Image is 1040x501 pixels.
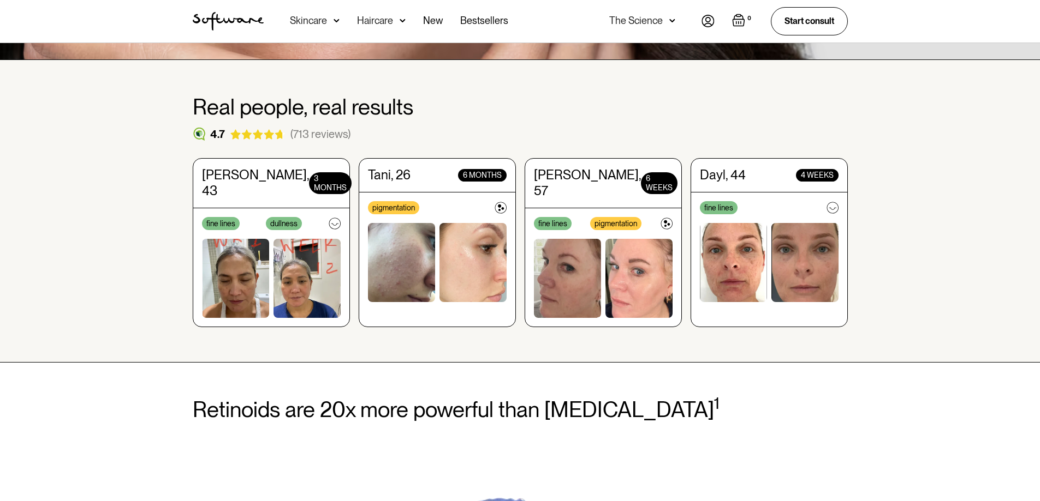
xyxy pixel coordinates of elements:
div: Skincare [290,15,327,26]
a: (713 reviews) [290,128,350,141]
div: The Science [609,15,663,26]
div: pigmentation [590,217,641,230]
div: fine lines [700,201,738,214]
div: 6 weeks [641,172,678,194]
img: Software Logo [193,12,264,31]
a: Open empty cart [732,14,753,29]
img: reviews logo [193,128,206,141]
sup: 1 [714,393,720,413]
div: Tani, 26 [368,167,411,183]
div: 0 [745,14,753,23]
img: woman cheek with acne [368,223,435,302]
img: a woman's cheek without acne [605,239,673,318]
img: Dayl Kelly before [700,223,767,302]
div: fine lines [534,217,572,230]
img: reviews stars [229,129,286,140]
div: 4.7 [210,128,225,141]
img: Jessica Shaham before [202,239,269,318]
img: arrow down [400,15,406,26]
img: Jessica Shaham after [274,239,341,318]
div: pigmentation [368,201,419,214]
img: a woman's cheek without acne [439,223,507,302]
div: [PERSON_NAME], 57 [534,167,641,199]
div: Dayl, 44 [700,167,746,183]
div: 6 months [458,169,507,182]
div: fine lines [202,217,240,230]
h2: Real people, real results [193,95,848,119]
div: dullness [266,217,302,230]
div: 4 weeks [796,169,839,182]
div: 3 Months [309,172,352,194]
a: Start consult [771,7,848,35]
div: Haircare [357,15,393,26]
img: Dayl Kelly after [771,223,839,302]
a: home [193,12,264,31]
img: arrow down [669,15,675,26]
h2: Retinoids are 20x more powerful than [MEDICAL_DATA] [193,397,848,421]
div: [PERSON_NAME], 43 [202,167,309,199]
img: arrow down [334,15,340,26]
img: woman cheek with acne [534,239,601,318]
